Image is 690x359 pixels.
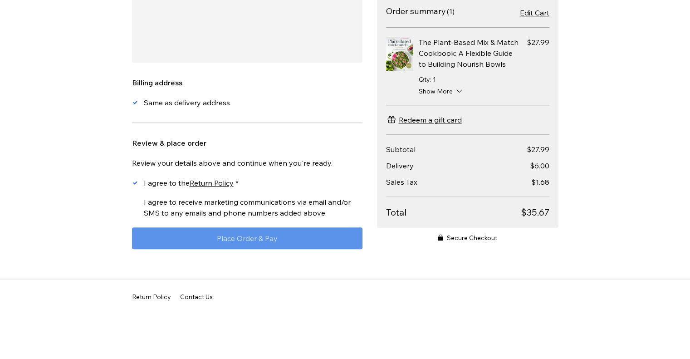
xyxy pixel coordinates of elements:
[419,87,549,96] button: Show More
[386,161,414,170] span: Delivery
[132,227,362,249] button: Place Order & Pay
[217,235,278,242] span: Place Order & Pay
[386,177,417,187] span: Sales Tax
[419,38,519,69] span: The Plant-Based Mix & Match Cookbook: A Flexible Guide to Building Nourish Bowls
[132,138,362,148] h2: Review & place order
[530,161,549,170] span: $6.00
[386,145,416,154] span: Subtotal
[180,294,213,300] span: Contact Us
[527,145,549,154] span: $27.99
[419,87,453,96] span: Show More
[447,7,455,16] span: Number of items 1
[144,98,230,107] span: Same as delivery address
[144,178,234,187] span: I agree to the
[386,114,462,125] button: Redeem a gift card
[132,77,362,88] h2: Billing address
[386,6,446,16] h2: Order summary
[386,37,413,71] img: The Plant-Based Mix & Match Cookbook: A Flexible Guide to Building Nourish Bowls
[531,177,549,187] span: $1.68
[527,37,549,48] span: Price $27.99
[132,294,171,300] span: Return Policy
[144,197,351,217] span: I agree to receive marketing communications via email and/or SMS to any emails and phone numbers ...
[190,178,234,187] span: Return Policy
[521,206,549,219] span: $35.67
[438,234,443,241] svg: Secure Checkout
[132,158,333,167] span: Review your details above and continue when you're ready.
[386,144,549,219] section: Total due breakdown
[399,114,462,125] span: Redeem a gift card
[447,233,497,242] span: Secure Checkout
[386,206,521,219] span: Total
[386,28,549,105] ul: Items
[419,75,436,84] span: Qty: 1
[520,7,549,18] a: Edit Cart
